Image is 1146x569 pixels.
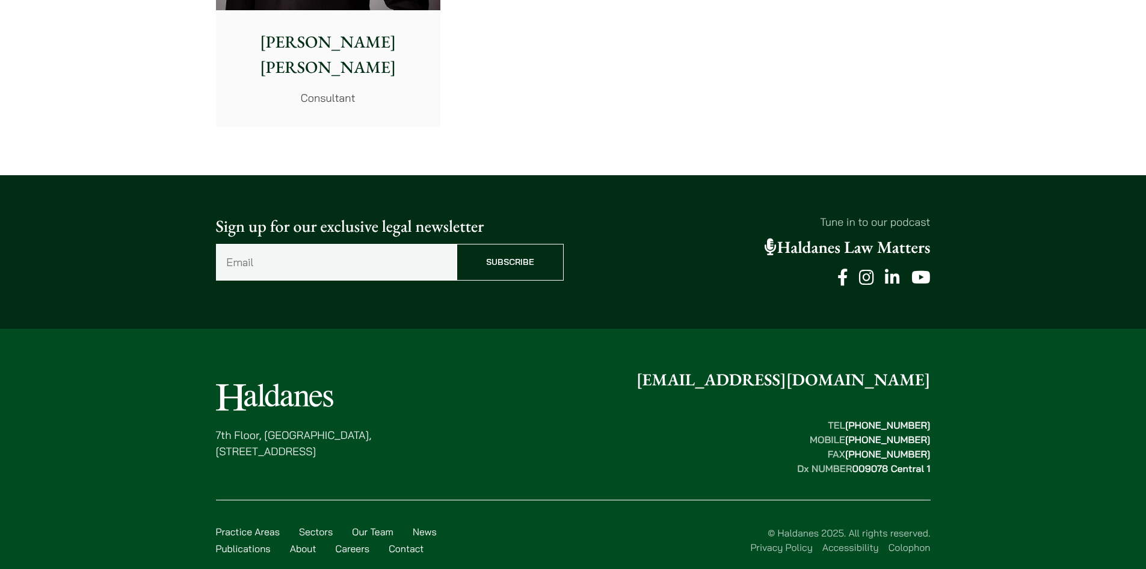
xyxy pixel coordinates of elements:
strong: TEL MOBILE FAX Dx NUMBER [797,419,930,474]
a: [EMAIL_ADDRESS][DOMAIN_NAME] [636,369,931,391]
div: © Haldanes 2025. All rights reserved. [454,526,931,555]
a: Contact [389,543,424,555]
mark: [PHONE_NUMBER] [845,448,931,460]
a: Sectors [299,526,333,538]
a: Our Team [352,526,393,538]
a: Colophon [889,541,931,553]
img: Logo of Haldanes [216,384,333,411]
a: About [290,543,316,555]
a: Haldanes Law Matters [765,237,931,258]
a: Practice Areas [216,526,280,538]
input: Subscribe [457,244,564,281]
p: Consultant [226,90,431,106]
a: Privacy Policy [750,541,812,553]
p: [PERSON_NAME] [PERSON_NAME] [226,30,431,80]
p: Tune in to our podcast [583,214,931,230]
a: Accessibility [822,541,879,553]
p: Sign up for our exclusive legal newsletter [216,214,564,239]
input: Email [216,244,457,281]
p: 7th Floor, [GEOGRAPHIC_DATA], [STREET_ADDRESS] [216,427,372,459]
mark: 009078 Central 1 [852,462,930,474]
a: Careers [336,543,370,555]
a: News [413,526,437,538]
mark: [PHONE_NUMBER] [845,434,931,446]
a: Publications [216,543,271,555]
mark: [PHONE_NUMBER] [845,419,931,431]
